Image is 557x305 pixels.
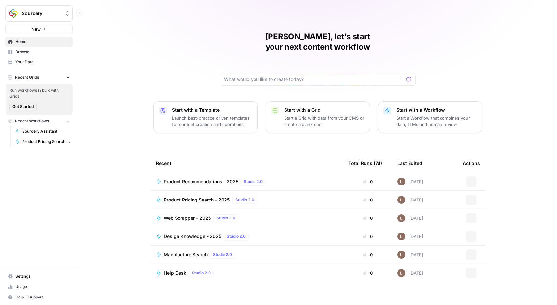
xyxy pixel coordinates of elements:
[31,26,41,32] span: New
[284,107,364,113] p: Start with a Grid
[5,47,73,57] a: Browse
[15,39,70,45] span: Home
[164,197,230,203] span: Product Pricing Search - 2025
[397,196,405,204] img: muu6utue8gv7desilo8ikjhuo4fq
[164,215,211,221] span: Web Scrapper - 2025
[213,252,232,258] span: Studio 2.0
[348,251,387,258] div: 0
[5,281,73,292] a: Usage
[397,196,423,204] div: [DATE]
[397,269,405,277] img: muu6utue8gv7desilo8ikjhuo4fq
[235,197,254,203] span: Studio 2.0
[153,101,258,133] button: Start with a TemplateLaunch best-practice driven templates for content creation and operations
[348,154,382,172] div: Total Runs (7d)
[164,178,238,185] span: Product Recommendations - 2025
[5,37,73,47] a: Home
[220,31,416,52] h1: [PERSON_NAME], let's start your next content workflow
[227,233,246,239] span: Studio 2.0
[164,233,221,240] span: Design Knowledge - 2025
[22,10,61,17] span: Sourcery
[5,72,73,82] button: Recent Grids
[5,5,73,22] button: Workspace: Sourcery
[5,292,73,302] button: Help + Support
[397,233,423,240] div: [DATE]
[378,101,482,133] button: Start with a WorkflowStart a Workflow that combines your data, LLMs and human review
[156,214,338,222] a: Web Scrapper - 2025Studio 2.0
[156,233,338,240] a: Design Knowledge - 2025Studio 2.0
[15,284,70,290] span: Usage
[397,178,405,185] img: muu6utue8gv7desilo8ikjhuo4fq
[8,8,19,19] img: Sourcery Logo
[9,88,69,99] span: Run workflows in bulk with Grids
[348,233,387,240] div: 0
[348,270,387,276] div: 0
[397,214,405,222] img: muu6utue8gv7desilo8ikjhuo4fq
[192,270,211,276] span: Studio 2.0
[266,101,370,133] button: Start with a GridStart a Grid with data from your CMS or create a blank one
[397,251,423,259] div: [DATE]
[397,269,423,277] div: [DATE]
[164,251,208,258] span: Manufacture Search
[397,233,405,240] img: muu6utue8gv7desilo8ikjhuo4fq
[22,128,70,134] span: Sourcery Assistant
[348,197,387,203] div: 0
[156,196,338,204] a: Product Pricing Search - 2025Studio 2.0
[12,104,34,110] span: Get Started
[15,74,39,80] span: Recent Grids
[15,49,70,55] span: Browse
[5,57,73,67] a: Your Data
[397,154,422,172] div: Last Edited
[156,178,338,185] a: Product Recommendations - 2025Studio 2.0
[22,139,70,145] span: Product Pricing Search - 2025
[216,215,235,221] span: Studio 2.0
[156,154,338,172] div: Recent
[397,178,423,185] div: [DATE]
[5,24,73,34] button: New
[15,59,70,65] span: Your Data
[5,271,73,281] a: Settings
[463,154,480,172] div: Actions
[397,214,423,222] div: [DATE]
[284,115,364,128] p: Start a Grid with data from your CMS or create a blank one
[15,118,49,124] span: Recent Workflows
[15,273,70,279] span: Settings
[9,103,37,111] button: Get Started
[172,115,252,128] p: Launch best-practice driven templates for content creation and operations
[12,126,73,136] a: Sourcery Assistant
[12,136,73,147] a: Product Pricing Search - 2025
[397,251,405,259] img: muu6utue8gv7desilo8ikjhuo4fq
[164,270,186,276] span: Help Desk
[5,116,73,126] button: Recent Workflows
[15,294,70,300] span: Help + Support
[224,76,404,83] input: What would you like to create today?
[156,269,338,277] a: Help DeskStudio 2.0
[172,107,252,113] p: Start with a Template
[244,179,263,185] span: Studio 2.0
[156,251,338,259] a: Manufacture SearchStudio 2.0
[396,115,477,128] p: Start a Workflow that combines your data, LLMs and human review
[348,178,387,185] div: 0
[396,107,477,113] p: Start with a Workflow
[348,215,387,221] div: 0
